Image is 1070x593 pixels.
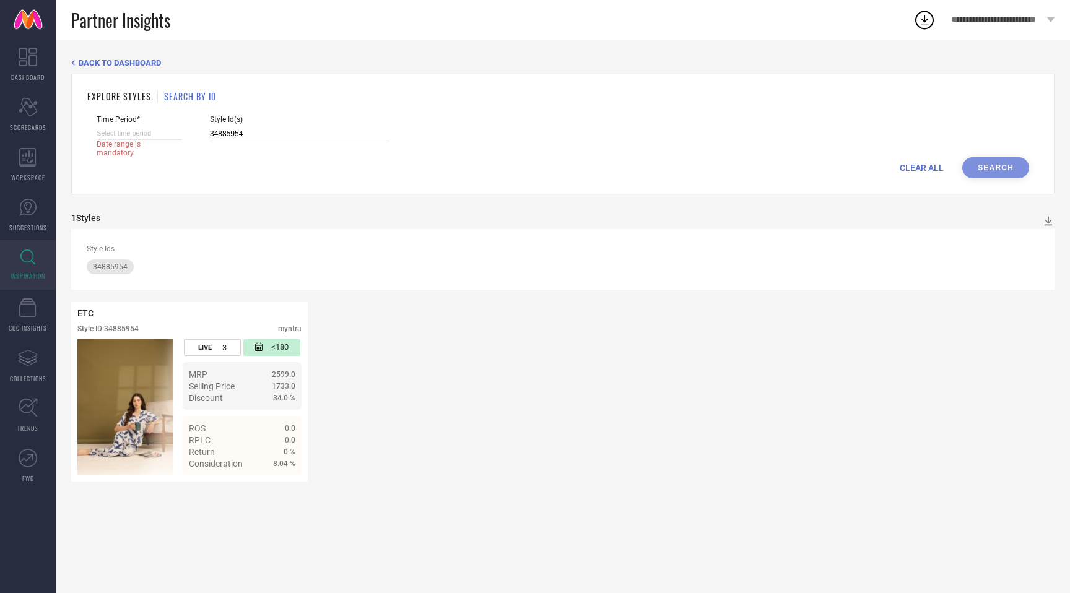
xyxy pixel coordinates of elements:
span: BACK TO DASHBOARD [79,58,161,67]
span: ETC [77,308,94,318]
span: 0 % [284,448,295,456]
span: SCORECARDS [10,123,46,132]
span: 0.0 [285,436,295,444]
span: Time Period* [97,115,182,124]
span: DASHBOARD [11,72,45,82]
span: Discount [189,393,223,403]
span: Partner Insights [71,7,170,33]
input: Select time period [97,127,182,140]
span: 1733.0 [272,382,295,391]
span: CDC INSIGHTS [9,323,47,332]
img: Style preview image [77,339,173,475]
h1: EXPLORE STYLES [87,90,151,103]
span: SUGGESTIONS [9,223,47,232]
div: Open download list [913,9,936,31]
span: Selling Price [189,381,235,391]
span: <180 [271,342,289,353]
span: 34.0 % [273,394,295,402]
h1: SEARCH BY ID [164,90,216,103]
span: Style Id(s) [210,115,389,124]
div: Number of days the style has been live on the platform [184,339,241,356]
span: Date range is mandatory [97,140,171,157]
span: 0.0 [285,424,295,433]
span: TRENDS [17,423,38,433]
span: CLEAR ALL [900,163,944,173]
span: WORKSPACE [11,173,45,182]
div: Style Ids [87,245,1039,253]
span: Return [189,447,215,457]
span: INSPIRATION [11,271,45,280]
span: Consideration [189,459,243,469]
a: Details [255,481,295,491]
span: 8.04 % [273,459,295,468]
div: Style ID: 34885954 [77,324,139,333]
div: Click to view image [77,339,173,475]
span: RPLC [189,435,211,445]
span: ROS [189,423,206,433]
span: 34885954 [93,262,128,271]
span: 3 [222,343,227,352]
input: Enter comma separated style ids e.g. 12345, 67890 [210,127,389,141]
div: Back TO Dashboard [71,58,1055,67]
span: Details [267,481,295,491]
div: 1 Styles [71,213,100,223]
span: FWD [22,474,34,483]
div: myntra [278,324,302,333]
span: 2599.0 [272,370,295,379]
div: Number of days since the style was first listed on the platform [243,339,300,356]
span: LIVE [198,344,212,352]
span: COLLECTIONS [10,374,46,383]
span: MRP [189,370,207,379]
